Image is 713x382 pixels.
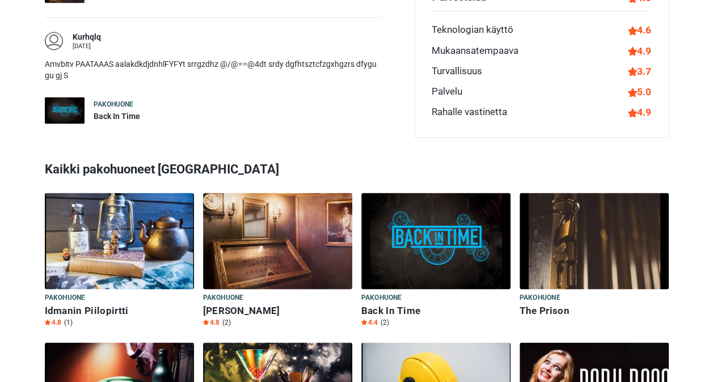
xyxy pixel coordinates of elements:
[432,44,518,58] div: Mukaansatempaava
[628,64,651,79] div: 3.7
[361,291,402,304] span: Pakohuone
[520,193,669,319] a: The Prison Pakohuone The Prison
[45,317,61,326] span: 4.8
[361,319,367,325] img: Star
[45,97,382,124] a: Back In Time Pakohuone Back In Time
[628,105,651,120] div: 4.9
[361,304,511,316] h6: Back In Time
[203,193,352,289] img: Marien Muotokuvat
[45,97,85,124] img: Back In Time
[520,193,669,289] img: The Prison
[94,111,140,122] div: Back In Time
[520,304,669,316] h6: The Prison
[94,100,140,109] div: Pakohuone
[45,304,194,316] h6: Idmanin Piilopirtti
[381,317,389,326] span: (2)
[432,84,462,99] div: Palvelu
[45,193,194,289] img: Idmanin Piilopirtti
[203,317,220,326] span: 4.8
[45,291,86,304] span: Pakohuone
[361,193,511,289] img: Back In Time
[45,155,669,184] h3: Kaikki pakohuoneet [GEOGRAPHIC_DATA]
[628,23,651,37] div: 4.6
[628,44,651,58] div: 4.9
[73,43,101,49] div: [DATE]
[432,64,482,79] div: Turvallisuus
[45,193,194,329] a: Idmanin Piilopirtti Pakohuone Idmanin Piilopirtti Star4.8 (1)
[520,291,560,304] span: Pakohuone
[222,317,231,326] span: (2)
[203,319,209,325] img: Star
[203,304,352,316] h6: [PERSON_NAME]
[361,317,378,326] span: 4.4
[45,59,382,81] p: Amvbitv PAATAAAS aalakdkdjdnhlFYFYt srrgzdhz @/@==@4dt srdy dgfhtsztcfzgxhgzrs dfygu gu gj S
[73,32,101,43] div: Kurhqlq
[432,23,513,37] div: Teknologian käyttö
[203,193,352,329] a: Marien Muotokuvat Pakohuone [PERSON_NAME] Star4.8 (2)
[203,291,244,304] span: Pakohuone
[628,84,651,99] div: 5.0
[45,319,50,325] img: Star
[432,105,507,120] div: Rahalle vastinetta
[361,193,511,329] a: Back In Time Pakohuone Back In Time Star4.4 (2)
[64,317,73,326] span: (1)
